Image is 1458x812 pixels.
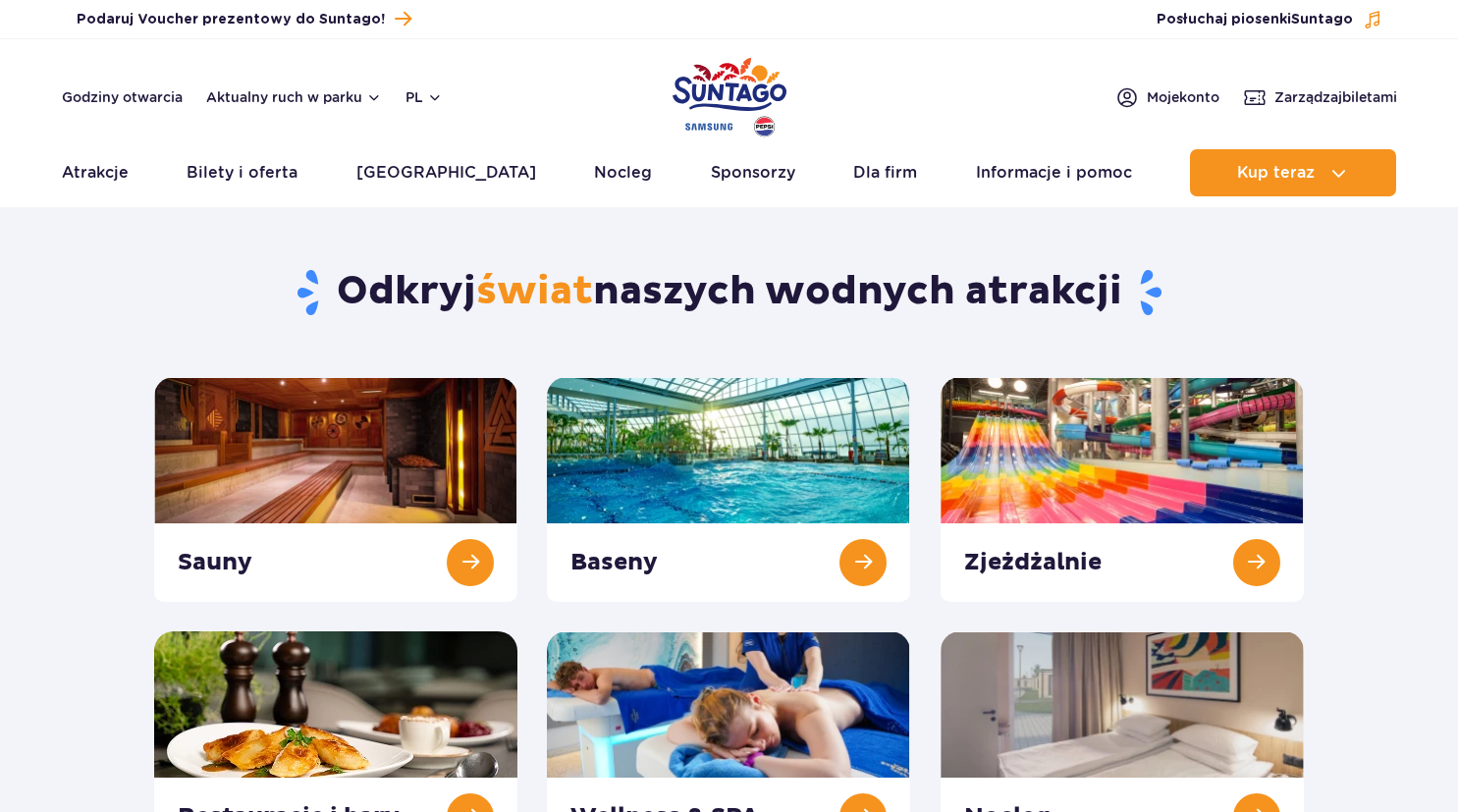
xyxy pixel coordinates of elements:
[1190,149,1396,196] button: Kup teraz
[1115,85,1219,109] a: Mojekonto
[711,149,795,196] a: Sponsorzy
[673,49,786,139] a: Park of Poland
[1237,164,1315,182] span: Kup teraz
[1291,13,1353,27] span: Suntago
[62,149,129,196] a: Atrakcje
[1243,85,1397,109] a: Zarządzajbiletami
[1157,10,1353,29] span: Posłuchaj piosenki
[594,149,652,196] a: Nocleg
[476,267,593,316] span: świat
[976,149,1132,196] a: Informacje i pomoc
[77,10,385,29] span: Podaruj Voucher prezentowy do Suntago!
[405,87,443,107] button: pl
[356,149,536,196] a: [GEOGRAPHIC_DATA]
[62,87,183,107] a: Godziny otwarcia
[853,149,917,196] a: Dla firm
[1147,87,1219,107] span: Moje konto
[1157,10,1382,29] button: Posłuchaj piosenkiSuntago
[154,267,1304,318] h1: Odkryj naszych wodnych atrakcji
[1274,87,1397,107] span: Zarządzaj biletami
[77,6,411,32] a: Podaruj Voucher prezentowy do Suntago!
[187,149,297,196] a: Bilety i oferta
[206,89,382,105] button: Aktualny ruch w parku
